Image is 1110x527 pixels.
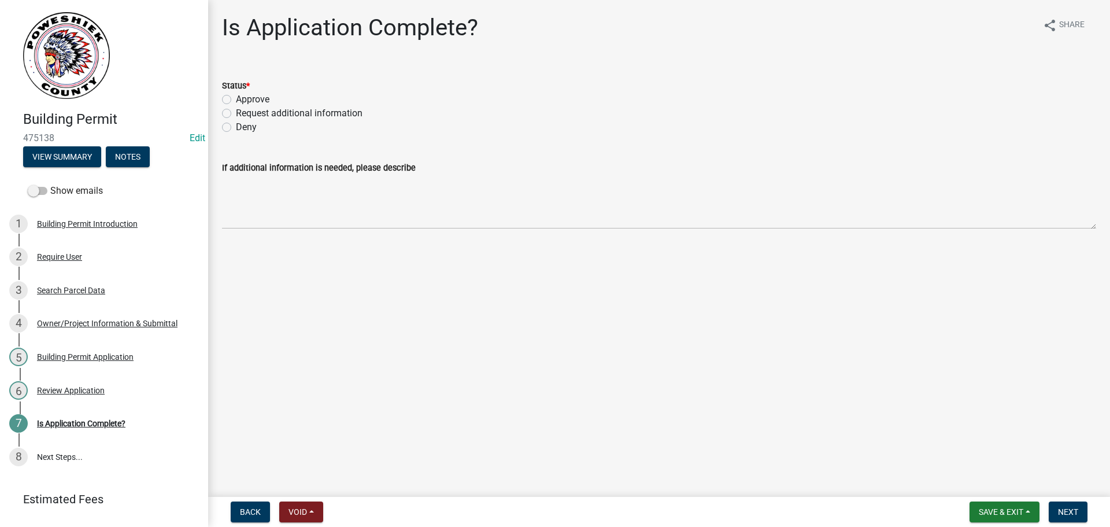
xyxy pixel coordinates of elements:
button: Save & Exit [970,502,1039,522]
span: Share [1059,19,1085,32]
wm-modal-confirm: Notes [106,153,150,162]
h4: Building Permit [23,111,199,128]
div: Require User [37,253,82,261]
div: Building Permit Application [37,353,134,361]
label: Status [222,82,250,90]
div: 5 [9,348,28,366]
div: 3 [9,281,28,300]
span: Save & Exit [979,507,1023,517]
label: If additional information is needed, please describe [222,164,416,172]
button: Void [279,502,323,522]
div: Review Application [37,386,105,395]
span: 475138 [23,132,185,143]
wm-modal-confirm: Edit Application Number [190,132,205,143]
wm-modal-confirm: Summary [23,153,101,162]
label: Approve [236,93,269,106]
i: share [1043,19,1057,32]
h1: Is Application Complete? [222,14,478,42]
span: Back [240,507,261,517]
button: Notes [106,146,150,167]
label: Request additional information [236,106,362,120]
div: 1 [9,215,28,233]
a: Edit [190,132,205,143]
div: Is Application Complete? [37,419,125,428]
span: Void [288,507,307,517]
a: Estimated Fees [9,488,190,511]
div: Building Permit Introduction [37,220,138,228]
div: 2 [9,248,28,266]
div: 8 [9,448,28,466]
button: Next [1049,502,1087,522]
button: Back [231,502,270,522]
div: Search Parcel Data [37,286,105,294]
label: Show emails [28,184,103,198]
div: Owner/Project Information & Submittal [37,319,177,327]
div: 7 [9,414,28,433]
button: shareShare [1034,14,1094,36]
span: Next [1058,507,1078,517]
div: 6 [9,381,28,400]
button: View Summary [23,146,101,167]
div: 4 [9,314,28,333]
label: Deny [236,120,257,134]
img: Poweshiek County, IA [23,12,110,99]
